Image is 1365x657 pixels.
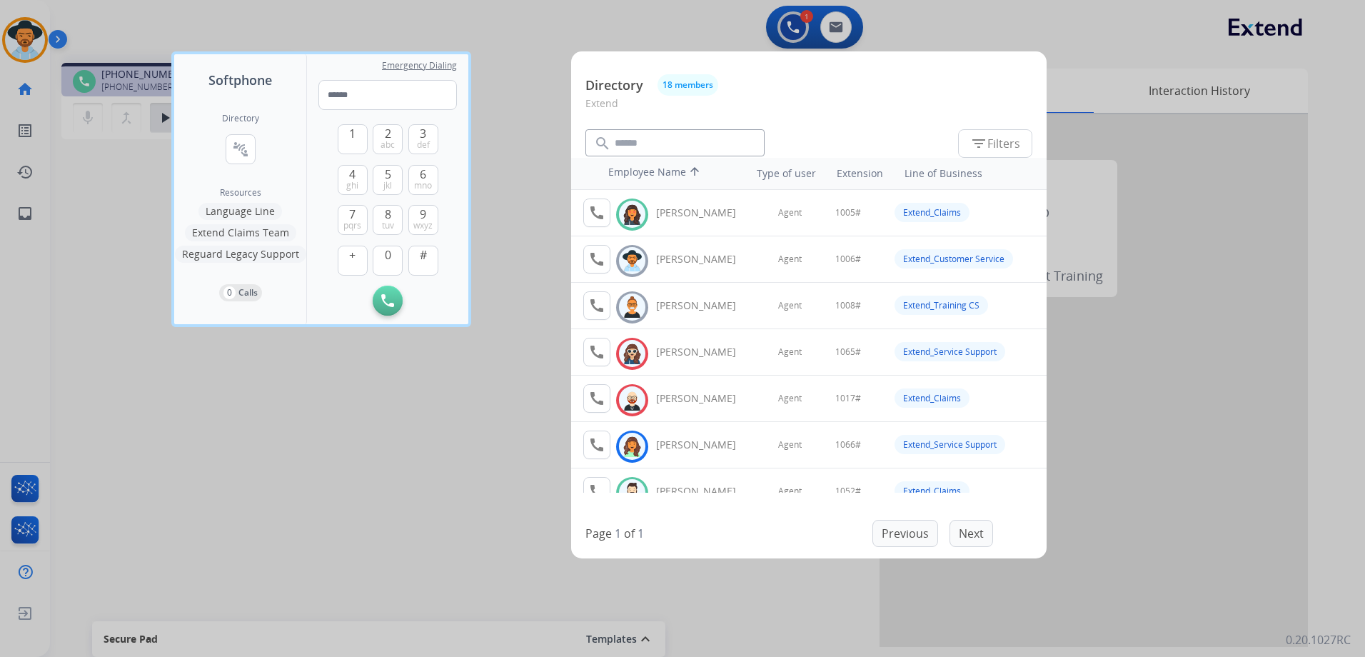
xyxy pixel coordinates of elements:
[385,206,391,223] span: 8
[656,484,752,498] div: [PERSON_NAME]
[585,525,612,542] p: Page
[778,254,802,265] span: Agent
[622,296,643,319] img: avatar
[417,139,430,151] span: def
[895,435,1005,454] div: Extend_Service Support
[656,252,752,266] div: [PERSON_NAME]
[175,246,306,263] button: Reguard Legacy Support
[408,246,438,276] button: #
[895,388,969,408] div: Extend_Claims
[198,203,282,220] button: Language Line
[622,250,643,272] img: avatar
[349,246,356,264] span: +
[835,254,861,265] span: 1006#
[835,439,861,451] span: 1066#
[622,204,643,226] img: avatar
[624,525,635,542] p: of
[835,393,861,404] span: 1017#
[349,125,356,142] span: 1
[658,74,718,96] button: 18 members
[185,224,296,241] button: Extend Claims Team
[385,166,391,183] span: 5
[588,204,605,221] mat-icon: call
[343,220,361,231] span: pqrs
[382,220,394,231] span: tuv
[223,286,236,299] p: 0
[338,246,368,276] button: +
[220,187,261,199] span: Resources
[895,342,1005,361] div: Extend_Service Support
[895,296,988,315] div: Extend_Training CS
[420,206,426,223] span: 9
[382,60,457,71] span: Emergency Dialing
[970,135,987,152] mat-icon: filter_list
[895,203,969,222] div: Extend_Claims
[622,436,643,458] img: avatar
[373,124,403,154] button: 2abc
[420,166,426,183] span: 6
[585,96,1032,122] p: Extend
[408,124,438,154] button: 3def
[420,246,427,264] span: #
[778,207,802,219] span: Agent
[895,481,969,501] div: Extend_Claims
[408,205,438,235] button: 9wxyz
[588,390,605,407] mat-icon: call
[958,129,1032,158] button: Filters
[622,343,643,365] img: avatar
[835,300,861,311] span: 1008#
[381,139,395,151] span: abc
[338,165,368,195] button: 4ghi
[373,165,403,195] button: 5jkl
[373,246,403,276] button: 0
[338,205,368,235] button: 7pqrs
[385,246,391,264] span: 0
[349,206,356,223] span: 7
[373,205,403,235] button: 8tuv
[232,141,249,158] mat-icon: connect_without_contact
[835,207,861,219] span: 1005#
[778,346,802,358] span: Agent
[970,135,1020,152] span: Filters
[622,482,643,504] img: avatar
[346,180,358,191] span: ghi
[349,166,356,183] span: 4
[656,299,752,313] div: [PERSON_NAME]
[897,159,1039,188] th: Line of Business
[338,124,368,154] button: 1
[686,165,703,182] mat-icon: arrow_upward
[585,76,643,95] p: Directory
[385,125,391,142] span: 2
[383,180,392,191] span: jkl
[413,220,433,231] span: wxyz
[381,294,394,307] img: call-button
[588,436,605,453] mat-icon: call
[588,343,605,361] mat-icon: call
[656,206,752,220] div: [PERSON_NAME]
[408,165,438,195] button: 6mno
[656,391,752,406] div: [PERSON_NAME]
[208,70,272,90] span: Softphone
[219,284,262,301] button: 0Calls
[778,300,802,311] span: Agent
[656,438,752,452] div: [PERSON_NAME]
[588,251,605,268] mat-icon: call
[830,159,890,188] th: Extension
[414,180,432,191] span: mno
[656,345,752,359] div: [PERSON_NAME]
[622,389,643,411] img: avatar
[778,486,802,497] span: Agent
[835,346,861,358] span: 1065#
[778,393,802,404] span: Agent
[588,483,605,500] mat-icon: call
[594,135,611,152] mat-icon: search
[895,249,1013,269] div: Extend_Customer Service
[420,125,426,142] span: 3
[601,158,730,189] th: Employee Name
[737,159,823,188] th: Type of user
[1286,631,1351,648] p: 0.20.1027RC
[588,297,605,314] mat-icon: call
[222,113,259,124] h2: Directory
[835,486,861,497] span: 1052#
[238,286,258,299] p: Calls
